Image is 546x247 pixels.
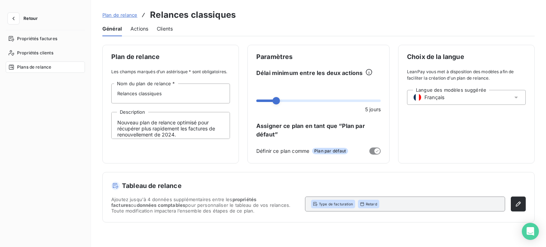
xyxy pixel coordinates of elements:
[6,61,85,73] a: Plans de relance
[111,112,230,139] textarea: Nouveau plan de relance optimisé pour récupérer plus rapidement les factures de renouvellement de...
[111,181,526,191] h5: Tableau de relance
[137,202,186,208] span: données comptables
[102,11,137,18] a: Plan de relance
[6,47,85,59] a: Propriétés clients
[111,69,230,75] span: Les champs marqués d’un astérisque * sont obligatoires.
[522,223,539,240] div: Open Intercom Messenger
[312,148,348,154] span: Plan par défaut
[256,147,309,155] span: Définir ce plan comme
[150,9,236,21] h3: Relances classiques
[102,25,122,32] span: Général
[366,202,377,206] span: Retard
[407,54,526,60] span: Choix de la langue
[365,106,381,113] span: 5 jours
[23,16,38,21] span: Retour
[157,25,173,32] span: Clients
[111,197,299,214] span: Ajoutez jusqu'à 4 données supplémentaires entre les ou pour personnaliser le tableau de vos relan...
[111,84,230,103] input: placeholder
[407,69,526,81] span: LeanPay vous met à disposition des modèles afin de faciliter la création d’un plan de relance.
[256,122,381,139] span: Assigner ce plan en tant que “Plan par défaut”
[6,33,85,44] a: Propriétés factures
[102,12,137,18] span: Plan de relance
[17,64,51,70] span: Plans de relance
[17,50,53,56] span: Propriétés clients
[319,202,353,206] span: Type de facturation
[6,13,43,24] button: Retour
[256,54,381,60] span: Paramètres
[256,69,363,77] span: Délai minimum entre les deux actions
[111,54,230,60] span: Plan de relance
[130,25,148,32] span: Actions
[111,197,256,208] span: propriétés factures
[17,36,57,42] span: Propriétés factures
[424,94,444,101] span: Français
